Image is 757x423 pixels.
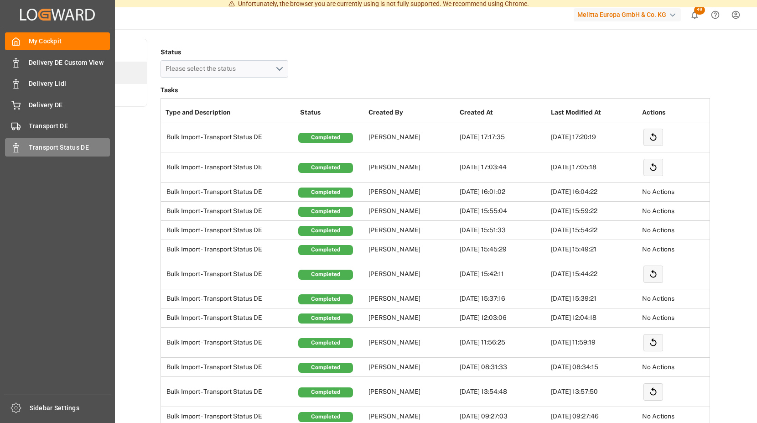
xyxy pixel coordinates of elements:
span: Transport Status DE [29,143,110,152]
td: Bulk Import - Transport Status DE [161,377,298,407]
td: Bulk Import - Transport Status DE [161,240,298,259]
div: Completed [298,226,353,236]
div: Melitta Europa GmbH & Co. KG [574,8,681,21]
span: No Actions [642,226,674,234]
td: [DATE] 13:57:50 [549,377,640,407]
td: [PERSON_NAME] [366,240,457,259]
span: No Actions [642,314,674,321]
td: [DATE] 15:42:11 [457,259,549,289]
td: Bulk Import - Transport Status DE [161,202,298,221]
td: [DATE] 17:20:19 [549,122,640,152]
th: Type and Description [161,103,298,122]
td: Bulk Import - Transport Status DE [161,308,298,328]
td: [DATE] 11:56:25 [457,328,549,358]
td: [DATE] 11:59:19 [549,328,640,358]
td: [DATE] 15:54:22 [549,221,640,240]
div: Completed [298,245,353,255]
span: My Cockpit [29,37,110,46]
td: [PERSON_NAME] [366,259,457,289]
button: show 49 new notifications [684,5,705,25]
td: [DATE] 12:04:18 [549,308,640,328]
button: Help Center [705,5,726,25]
td: [DATE] 15:51:33 [457,221,549,240]
td: [DATE] 15:59:22 [549,202,640,221]
td: [DATE] 15:39:21 [549,289,640,308]
td: [DATE] 15:49:21 [549,240,640,259]
span: Delivery DE [29,100,110,110]
div: Completed [298,163,353,173]
td: [DATE] 15:37:16 [457,289,549,308]
span: Transport DE [29,121,110,131]
td: [DATE] 15:45:29 [457,240,549,259]
td: [DATE] 08:31:33 [457,358,549,377]
span: No Actions [642,188,674,195]
td: [PERSON_NAME] [366,152,457,183]
td: [DATE] 12:03:06 [457,308,549,328]
th: Status [298,103,366,122]
td: Bulk Import - Transport Status DE [161,259,298,289]
button: open menu [161,60,288,78]
td: [DATE] 15:55:04 [457,202,549,221]
td: Bulk Import - Transport Status DE [161,289,298,308]
a: Transport Status DE [5,138,110,156]
a: Delivery DE Custom View [5,53,110,71]
span: No Actions [642,413,674,420]
td: Bulk Import - Transport Status DE [161,328,298,358]
span: Sidebar Settings [30,403,111,413]
td: [DATE] 17:17:35 [457,122,549,152]
button: Melitta Europa GmbH & Co. KG [574,6,684,23]
td: Bulk Import - Transport Status DE [161,183,298,202]
td: Bulk Import - Transport Status DE [161,221,298,240]
th: Actions [640,103,731,122]
td: [DATE] 08:34:15 [549,358,640,377]
h4: Status [161,46,288,58]
td: Bulk Import - Transport Status DE [161,122,298,152]
td: [PERSON_NAME] [366,183,457,202]
td: [PERSON_NAME] [366,202,457,221]
td: [PERSON_NAME] [366,308,457,328]
span: No Actions [642,295,674,302]
div: Completed [298,207,353,217]
a: Transport DE [5,117,110,135]
div: Completed [298,270,353,280]
td: [PERSON_NAME] [366,289,457,308]
span: No Actions [642,207,674,214]
td: [DATE] 17:03:44 [457,152,549,183]
th: Created At [457,103,549,122]
td: [DATE] 16:01:02 [457,183,549,202]
div: Completed [298,188,353,198]
span: Please select the status [166,65,240,72]
td: [PERSON_NAME] [366,221,457,240]
td: [DATE] 16:04:22 [549,183,640,202]
th: Created By [366,103,457,122]
div: Completed [298,363,353,373]
span: Delivery Lidl [29,79,110,89]
div: Completed [298,412,353,422]
a: Delivery Lidl [5,75,110,93]
span: No Actions [642,245,674,253]
span: 49 [694,5,705,15]
a: My Cockpit [5,32,110,50]
th: Last Modified At [549,103,640,122]
td: [DATE] 13:54:48 [457,377,549,407]
td: [DATE] 17:05:18 [549,152,640,183]
h3: Tasks [161,84,710,97]
td: [DATE] 15:44:22 [549,259,640,289]
span: No Actions [642,363,674,371]
td: [PERSON_NAME] [366,328,457,358]
div: Completed [298,133,353,143]
a: Delivery DE [5,96,110,114]
div: Completed [298,294,353,304]
td: [PERSON_NAME] [366,122,457,152]
div: Completed [298,338,353,348]
td: Bulk Import - Transport Status DE [161,358,298,377]
td: Bulk Import - Transport Status DE [161,152,298,183]
div: Completed [298,387,353,397]
span: Delivery DE Custom View [29,58,110,68]
td: [PERSON_NAME] [366,358,457,377]
div: Completed [298,313,353,324]
td: [PERSON_NAME] [366,377,457,407]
